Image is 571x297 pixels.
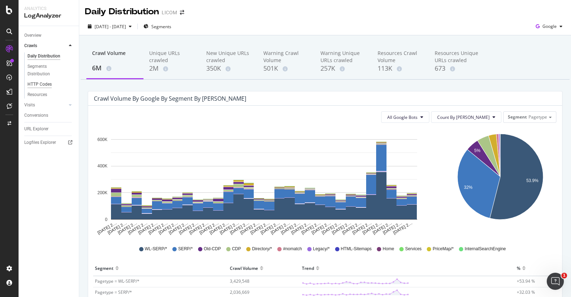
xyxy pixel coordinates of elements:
[95,262,113,274] div: Segment
[95,24,126,30] span: [DATE] - [DATE]
[561,273,567,278] span: 1
[529,114,547,120] span: Pagetype
[474,148,481,153] text: 5%
[542,23,557,29] span: Google
[27,91,74,99] a: Resources
[378,64,423,73] div: 113K
[24,139,56,146] div: Logfiles Explorer
[145,246,167,252] span: WL-SERP/*
[105,217,107,222] text: 0
[378,50,423,64] div: Resources Crawl Volume
[230,289,249,295] span: 2,036,669
[92,50,138,63] div: Crawl Volume
[302,262,314,274] div: Trend
[178,246,193,252] span: SERP/*
[283,246,302,252] span: #nomatch
[97,164,107,169] text: 400K
[24,101,35,109] div: Visits
[341,246,372,252] span: HTML-Sitemaps
[24,12,73,20] div: LogAnalyzer
[387,114,418,120] span: All Google Bots
[24,112,48,119] div: Conversions
[24,32,74,39] a: Overview
[435,50,480,64] div: Resources Unique URLs crawled
[27,52,74,60] a: Daily Distribution
[508,114,527,120] span: Segment
[446,129,555,236] svg: A chart.
[383,246,394,252] span: Home
[526,178,539,183] text: 53.9%
[24,139,74,146] a: Logfiles Explorer
[94,129,434,236] svg: A chart.
[162,9,177,16] div: LICOM
[230,262,258,274] div: Crawl Volume
[85,6,159,18] div: Daily Distribution
[320,50,366,64] div: Warning Unique URLs crawled
[141,21,174,32] button: Segments
[230,278,249,284] span: 3,429,548
[149,64,195,73] div: 2M
[24,125,49,133] div: URL Explorer
[27,91,47,99] div: Resources
[533,21,565,32] button: Google
[24,125,74,133] a: URL Explorer
[431,111,501,123] button: Count By [PERSON_NAME]
[24,6,73,12] div: Analytics
[95,289,132,295] span: Pagetype = SERP/*
[27,81,52,88] div: HTTP Codes
[27,81,74,88] a: HTTP Codes
[151,24,171,30] span: Segments
[435,64,480,73] div: 673
[27,63,74,78] a: Segments Distribution
[206,64,252,73] div: 350K
[97,137,107,142] text: 600K
[232,246,241,252] span: CDP
[180,10,184,15] div: arrow-right-arrow-left
[94,95,246,102] div: Crawl Volume by google by Segment by [PERSON_NAME]
[85,21,135,32] button: [DATE] - [DATE]
[437,114,490,120] span: Count By Day
[24,112,74,119] a: Conversions
[252,246,272,252] span: Directory/*
[433,246,454,252] span: PriceMap/*
[27,63,67,78] div: Segments Distribution
[24,32,41,39] div: Overview
[24,42,37,50] div: Crawls
[313,246,330,252] span: Legacy/*
[517,278,535,284] span: +53.94 %
[263,64,309,73] div: 501K
[405,246,421,252] span: Services
[465,246,506,252] span: InternalSearchEngine
[547,273,564,290] iframe: Intercom live chat
[517,262,520,274] div: %
[320,64,366,73] div: 257K
[149,50,195,64] div: Unique URLs crawled
[206,50,252,64] div: New Unique URLs crawled
[24,42,67,50] a: Crawls
[464,185,473,190] text: 32%
[517,289,535,295] span: +32.03 %
[24,101,67,109] a: Visits
[27,52,60,60] div: Daily Distribution
[92,64,138,73] div: 6M
[95,278,140,284] span: Pagetype = WL-SERP/*
[263,50,309,64] div: Warning Crawl Volume
[204,246,221,252] span: Old-CDP
[97,190,107,195] text: 200K
[381,111,429,123] button: All Google Bots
